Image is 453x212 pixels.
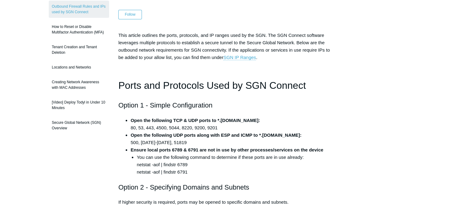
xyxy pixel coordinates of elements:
[49,96,109,114] a: [Video] Deploy Todyl in Under 10 Minutes
[49,1,109,18] a: Outbound Firewall Rules and IPs used by SGN Connect
[131,118,260,123] strong: Open the following TCP & UDP ports to *.[DOMAIN_NAME]:
[131,132,302,138] strong: Open the following UDP ports along with ESP and ICMP to *.[DOMAIN_NAME]:
[49,41,109,58] a: Tenant Creation and Tenant Deletion
[49,76,109,93] a: Creating Network Awareness with MAC Addresses
[118,182,335,193] h2: Option 2 - Specifying Domains and Subnets
[137,154,335,176] li: You can use the following command to determine if these ports are in use already: netstat -aof | ...
[131,132,335,146] li: 500, [DATE]-[DATE], 51819
[118,33,330,60] span: This article outlines the ports, protocols, and IP ranges used by the SGN. The SGN Connect softwa...
[118,100,335,111] h2: Option 1 - Simple Configuration
[49,61,109,73] a: Locations and Networks
[49,117,109,134] a: Secure Global Network (SGN) Overview
[131,117,335,132] li: 80, 53, 443, 4500, 5044, 8220, 9200, 9201
[118,10,142,19] button: Follow Article
[223,55,256,60] a: SGN IP Ranges
[118,78,335,93] h1: Ports and Protocols Used by SGN Connect
[131,147,323,152] strong: Ensure local ports 6789 & 6791 are not in use by other processes/services on the device
[49,21,109,38] a: How to Reset or Disable Multifactor Authentication (MFA)
[118,198,335,206] p: If higher security is required, ports may be opened to specific domains and subnets.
